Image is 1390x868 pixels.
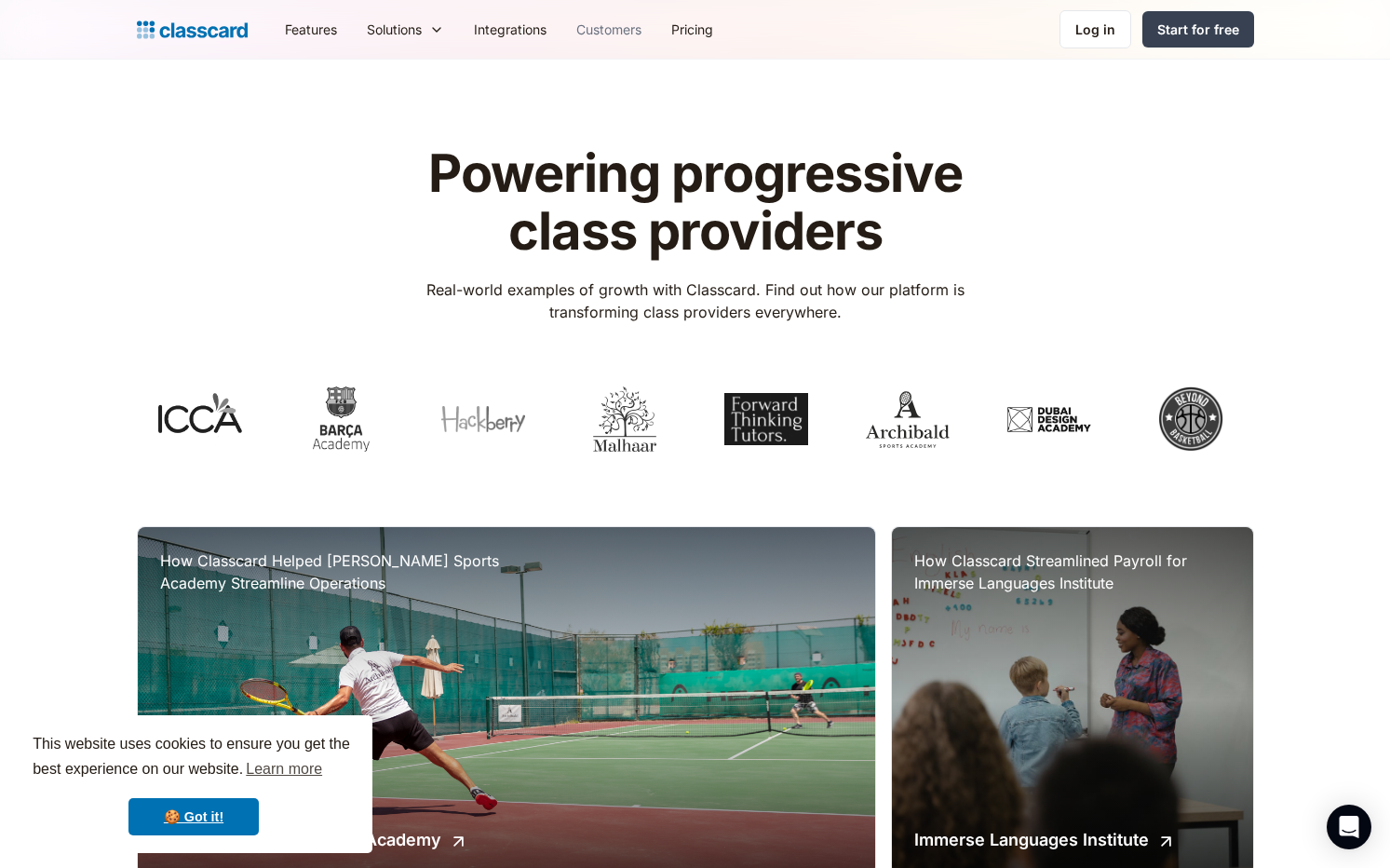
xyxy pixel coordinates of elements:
[160,549,533,594] h3: How Classcard Helped [PERSON_NAME] Sports Academy Streamline Operations
[914,549,1230,594] h3: How Classcard Streamlined Payroll for Immerse Languages Institute
[1059,10,1131,48] a: Log in
[128,798,259,835] a: dismiss cookie message
[561,8,656,50] a: Customers
[1142,11,1254,47] a: Start for free
[270,8,352,50] a: Features
[1327,805,1371,849] div: Open Intercom Messenger
[33,733,355,783] span: This website uses cookies to ensure you get the best experience on our website.
[137,17,248,43] a: Logo
[399,278,991,323] p: Real-world examples of growth with Classcard. Find out how our platform is transforming class pro...
[352,8,459,50] div: Solutions
[399,145,991,260] h1: Powering progressive class providers
[459,8,561,50] a: Integrations
[656,8,728,50] a: Pricing
[15,715,372,853] div: cookieconsent
[1157,20,1239,39] div: Start for free
[914,827,1149,852] h2: Immerse Languages Institute
[243,755,325,783] a: learn more about cookies
[1075,20,1115,39] div: Log in
[367,20,422,39] div: Solutions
